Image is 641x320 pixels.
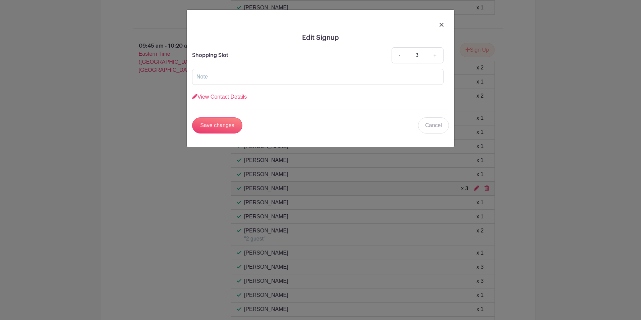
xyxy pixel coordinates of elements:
[192,117,242,134] input: Save changes
[192,34,449,42] h5: Edit Signup
[192,51,228,59] p: Shopping Slot
[192,94,247,100] a: View Contact Details
[192,69,444,85] input: Note
[440,23,444,27] img: close_button-5f87c8562297e5c2d7936805f587ecaba9071eb48480494691a3f1689db116b3.svg
[427,47,444,63] a: +
[392,47,407,63] a: -
[418,117,449,134] a: Cancel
